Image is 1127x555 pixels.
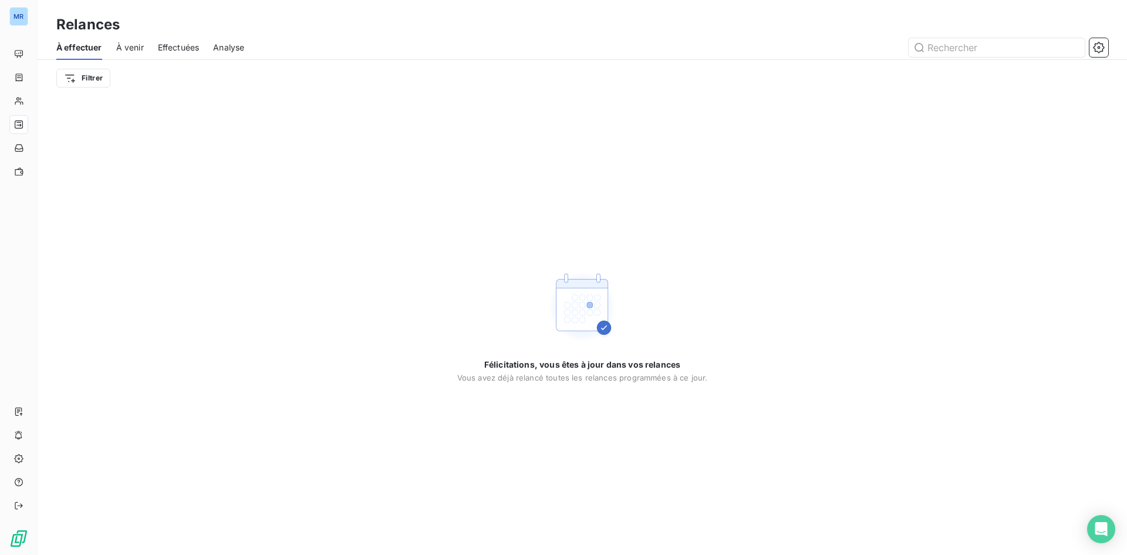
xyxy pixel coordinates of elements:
[56,42,102,53] span: À effectuer
[56,69,110,88] button: Filtrer
[213,42,244,53] span: Analyse
[9,7,28,26] div: MR
[545,270,620,345] img: Empty state
[484,359,680,371] span: Félicitations, vous êtes à jour dans vos relances
[56,14,120,35] h3: Relances
[158,42,200,53] span: Effectuées
[909,38,1085,57] input: Rechercher
[457,373,708,382] span: Vous avez déjà relancé toutes les relances programmées à ce jour.
[116,42,144,53] span: À venir
[9,529,28,548] img: Logo LeanPay
[1087,515,1115,543] div: Open Intercom Messenger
